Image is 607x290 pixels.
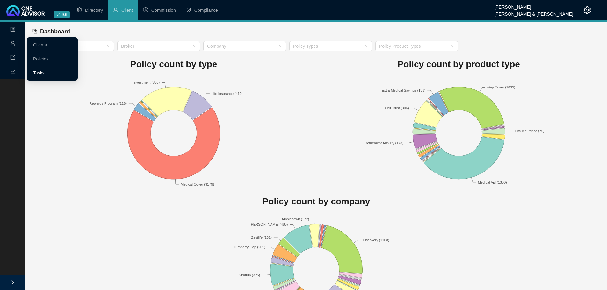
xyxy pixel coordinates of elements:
text: Gap Cover (1033) [487,85,515,89]
text: Investment (866) [134,81,160,84]
span: profile [10,24,15,37]
text: Medical Cover (3179) [181,182,214,186]
text: [PERSON_NAME] (485) [250,223,288,226]
text: Life Insurance (76) [515,129,545,133]
text: Retirement Annuity (178) [365,141,403,145]
span: Directory [85,8,103,13]
span: setting [583,6,591,14]
span: block [32,28,38,34]
span: dollar [143,7,148,12]
text: Stratum (375) [239,273,260,277]
a: Policies [33,56,48,61]
span: Compliance [194,8,218,13]
span: Dashboard [40,28,70,35]
text: Extra Medical Savings (136) [381,88,425,92]
span: Client [121,8,133,13]
text: Rewards Program (126) [90,101,127,105]
img: 2df55531c6924b55f21c4cf5d4484680-logo-light.svg [6,5,45,16]
text: Life Insurance (412) [212,91,243,95]
text: Zestlife (132) [251,236,272,239]
text: Unit Trust (306) [385,106,409,110]
span: line-chart [10,66,15,79]
text: Medical Aid (1300) [478,180,507,184]
span: user [10,38,15,51]
div: [PERSON_NAME] [495,2,573,9]
a: Clients [33,42,47,47]
span: setting [77,7,82,12]
h1: Policy count by product type [316,57,602,71]
a: Tasks [33,70,45,75]
text: Discovery (1108) [363,238,389,242]
span: import [10,52,15,65]
span: user [113,7,118,12]
div: [PERSON_NAME] & [PERSON_NAME] [495,9,573,16]
span: right [11,280,15,285]
span: v1.9.6 [54,11,70,18]
span: safety [186,7,191,12]
h1: Policy count by company [31,195,601,209]
text: Ambledown (172) [282,217,309,221]
text: Turnberry Gap (205) [234,245,265,249]
span: Commission [151,8,176,13]
h1: Policy count by type [31,57,316,71]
